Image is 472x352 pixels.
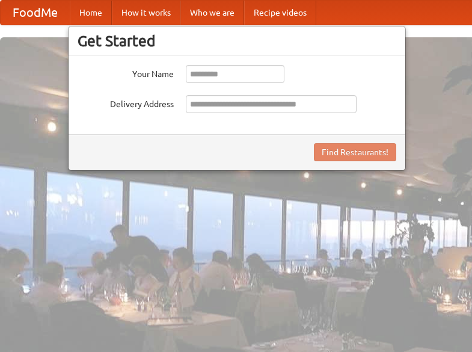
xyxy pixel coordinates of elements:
[1,1,70,25] a: FoodMe
[78,65,174,80] label: Your Name
[244,1,316,25] a: Recipe videos
[78,32,396,50] h3: Get Started
[70,1,112,25] a: Home
[180,1,244,25] a: Who we are
[112,1,180,25] a: How it works
[314,143,396,161] button: Find Restaurants!
[78,95,174,110] label: Delivery Address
